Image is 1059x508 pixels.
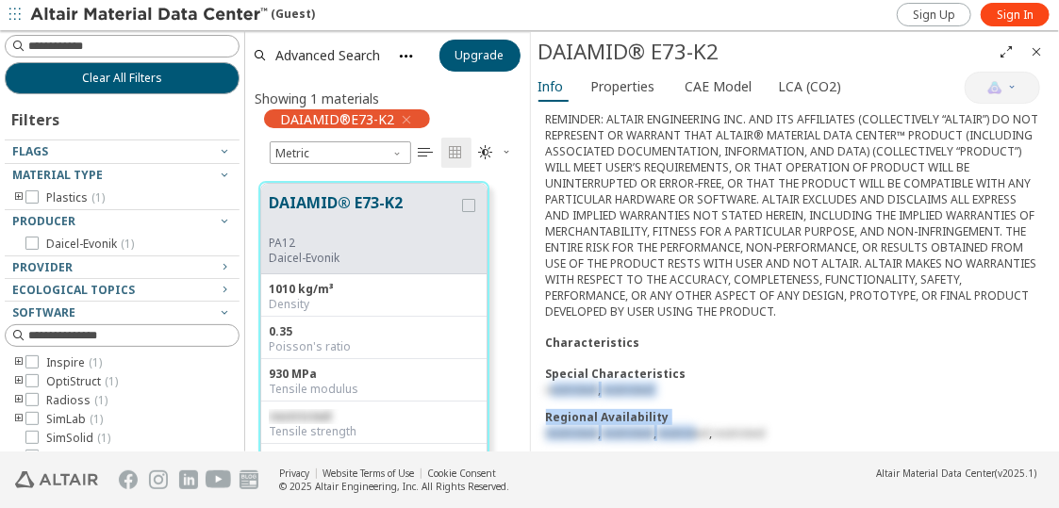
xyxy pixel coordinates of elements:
[591,72,655,102] span: Properties
[12,143,48,159] span: Flags
[441,138,472,168] button: Tile View
[46,237,134,252] span: Daicel-Evonik
[1021,37,1051,67] button: Close
[269,191,458,236] button: DAIAMID® E73-K2
[30,6,271,25] img: Altair Material Data Center
[269,408,331,424] span: restricted
[46,374,118,389] span: OptiStruct
[15,471,98,488] img: Altair Engineering
[323,467,414,480] a: Website Terms of Use
[472,138,521,168] button: Theme
[913,8,955,23] span: Sign Up
[876,467,995,480] span: Altair Material Data Center
[546,382,1045,398] div: ,
[439,40,521,72] button: Upgrade
[419,145,434,160] i: 
[46,393,108,408] span: Radioss
[12,190,25,205] i: toogle group
[30,6,315,25] div: (Guest)
[602,425,654,441] span: restricted
[12,282,135,298] span: Ecological Topics
[280,110,394,127] span: DAIAMID®E73-K2
[12,393,25,408] i: toogle group
[965,72,1040,104] button: AI Copilot
[546,366,1045,382] div: Special Characteristics
[449,145,464,160] i: 
[779,72,842,102] span: LCA (CO2)
[255,90,379,107] div: Showing 1 materials
[602,382,654,398] span: restricted
[5,94,69,139] div: Filters
[121,236,134,252] span: ( 1 )
[713,425,766,441] span: restricted
[90,411,103,427] span: ( 1 )
[897,3,971,26] a: Sign Up
[270,141,411,164] div: Unit System
[427,467,496,480] a: Cookie Consent
[411,138,441,168] button: Table View
[269,339,479,354] div: Poisson's ratio
[46,355,102,370] span: Inspire
[538,37,992,67] div: DAIAMID® E73-K2
[94,392,108,408] span: ( 1 )
[279,467,309,480] a: Privacy
[546,425,599,441] span: restricted
[455,48,505,63] span: Upgrade
[269,236,458,251] div: PA12
[546,409,1045,425] div: Regional Availability
[275,49,380,62] span: Advanced Search
[686,72,753,102] span: CAE Model
[91,189,105,205] span: ( 1 )
[12,450,25,465] i: toogle group
[12,374,25,389] i: toogle group
[5,210,240,233] button: Producer
[12,213,75,229] span: Producer
[92,449,106,465] span: ( 1 )
[546,335,1045,351] div: Characteristics
[538,72,564,102] span: Info
[657,425,710,441] span: restricted
[12,412,25,427] i: toogle group
[5,279,240,302] button: Ecological Topics
[105,373,118,389] span: ( 1 )
[479,145,494,160] i: 
[269,424,479,439] div: Tensile strength
[997,8,1034,23] span: Sign In
[546,63,1045,320] div: Copyright 2025 Altair Engineering Inc. All rights reserved. Copyright notice does not imply publi...
[270,141,411,164] span: Metric
[269,324,479,339] div: 0.35
[279,480,509,493] div: © 2025 Altair Engineering, Inc. All Rights Reserved.
[269,251,458,266] p: Daicel-Evonik
[991,37,1021,67] button: Full Screen
[46,190,105,205] span: Plastics
[5,256,240,279] button: Provider
[269,297,479,312] div: Density
[5,140,240,163] button: Flags
[987,80,1002,95] img: AI Copilot
[89,354,102,370] span: ( 1 )
[245,168,530,451] div: grid
[12,355,25,370] i: toogle group
[5,164,240,187] button: Material Type
[12,167,103,183] span: Material Type
[981,3,1050,26] a: Sign In
[46,450,106,465] span: Abaqus
[269,367,479,382] div: 930 MPa
[12,304,75,320] span: Software
[269,282,479,297] div: 1010 kg/m³
[82,71,162,86] span: Clear All Filters
[97,430,110,446] span: ( 1 )
[546,382,599,398] span: restricted
[46,431,110,446] span: SimSolid
[546,425,1045,441] div: , , ,
[269,382,479,397] div: Tensile modulus
[46,412,103,427] span: SimLab
[5,302,240,324] button: Software
[876,467,1036,480] div: (v2025.1)
[12,259,73,275] span: Provider
[5,62,240,94] button: Clear All Filters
